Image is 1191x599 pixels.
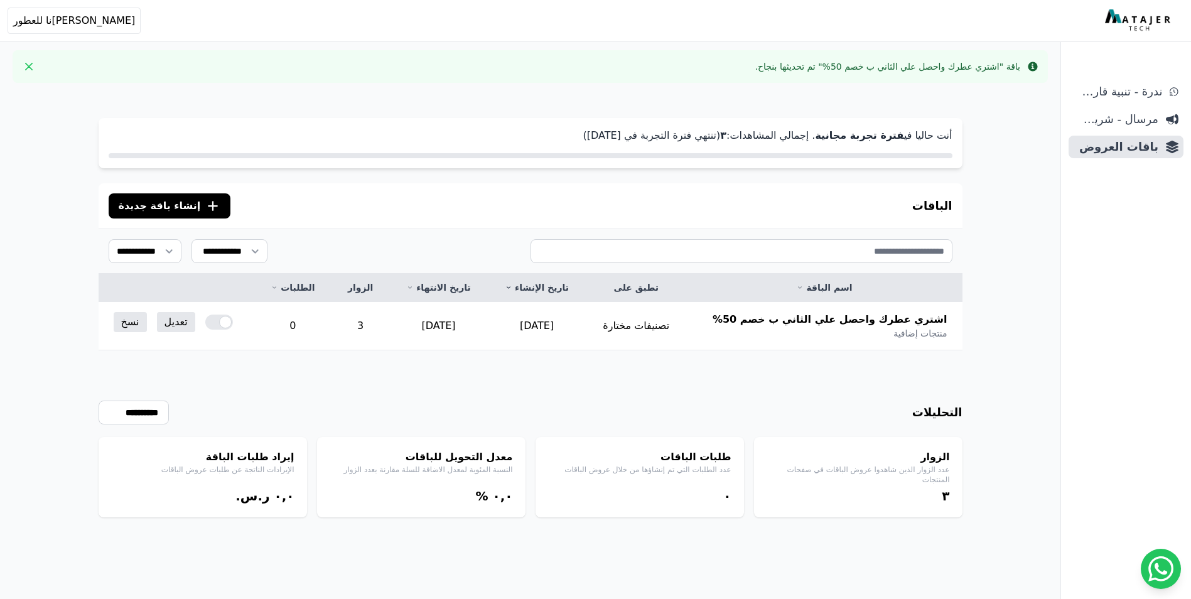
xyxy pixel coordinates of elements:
[475,488,488,504] span: %
[492,488,512,504] bdi: ۰,۰
[767,487,950,505] div: ۳
[548,487,731,505] div: ۰
[19,57,39,77] button: Close
[111,465,294,475] p: الإيرادات الناتجة عن طلبات عروض الباقات
[109,193,231,219] button: إنشاء باقة جديدة
[119,198,201,213] span: إنشاء باقة جديدة
[720,129,726,141] strong: ۳
[111,450,294,465] h4: إيراد طلبات الباقة
[330,465,513,475] p: النسبة المئوية لمعدل الاضافة للسلة مقارنة بعدد الزوار
[8,8,141,34] button: [PERSON_NAME]نا للعطور
[767,450,950,465] h4: الزوار
[114,312,147,332] a: نسخ
[713,312,947,327] span: اشتري عطرك واحصل علي الثاني ب خصم 50%
[767,465,950,485] p: عدد الزوار الذين شاهدوا عروض الباقات في صفحات المنتجات
[331,302,389,350] td: 3
[488,302,586,350] td: [DATE]
[586,274,686,302] th: تطبق على
[1074,138,1158,156] span: باقات العروض
[109,128,952,143] p: أنت حاليا في . إجمالي المشاهدات: (تنتهي فترة التجربة في [DATE])
[331,274,389,302] th: الزوار
[815,129,903,141] strong: فترة تجربة مجانية
[503,281,571,294] a: تاريخ الإنشاء
[548,450,731,465] h4: طلبات الباقات
[1105,9,1173,32] img: MatajerTech Logo
[1074,111,1158,128] span: مرسال - شريط دعاية
[912,404,962,421] h3: التحليلات
[701,281,947,294] a: اسم الباقة
[330,450,513,465] h4: معدل التحويل للباقات
[157,312,195,332] a: تعديل
[254,302,331,350] td: 0
[235,488,269,504] span: ر.س.
[404,281,473,294] a: تاريخ الانتهاء
[893,327,947,340] span: منتجات إضافية
[1074,83,1162,100] span: ندرة - تنبية قارب علي النفاذ
[755,60,1020,73] div: باقة "اشتري عطرك واحصل علي الثاني ب خصم 50%" تم تحديثها بنجاح.
[912,197,952,215] h3: الباقات
[13,13,135,28] span: [PERSON_NAME]نا للعطور
[274,488,294,504] bdi: ۰,۰
[269,281,316,294] a: الطلبات
[586,302,686,350] td: تصنيفات مختارة
[389,302,488,350] td: [DATE]
[548,465,731,475] p: عدد الطلبات التي تم إنشاؤها من خلال عروض الباقات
